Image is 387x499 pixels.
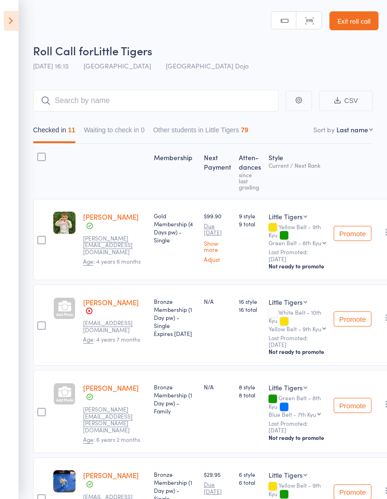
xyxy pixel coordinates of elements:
[204,383,231,391] div: N/A
[68,126,76,134] div: 11
[166,61,249,70] span: [GEOGRAPHIC_DATA] Dojo
[269,434,326,441] div: Not ready to promote
[204,481,231,495] small: Due [DATE]
[33,43,93,58] span: Roll Call for
[200,148,235,195] div: Next Payment
[204,240,231,252] a: Show more
[334,226,371,241] button: Promote
[337,125,368,134] div: Last name
[239,305,261,313] span: 16 total
[269,470,303,480] div: Little Tigers
[83,406,144,433] small: Jenna.eveleigh@hotmail.com
[269,212,303,221] div: Little Tigers
[53,470,76,492] img: image1751150058.png
[329,11,379,30] a: Exit roll call
[204,297,231,305] div: N/A
[153,121,248,143] button: Other students in Little Tigers79
[241,126,249,134] div: 79
[239,212,261,220] span: 9 style
[83,235,144,255] small: daniel@superpainters.com.au
[319,91,373,111] button: CSV
[83,470,139,480] a: [PERSON_NAME]
[269,249,326,262] small: Last Promoted: [DATE]
[33,90,278,112] input: Search by name
[269,395,326,417] div: Green Belt - 8th Kyu
[269,420,326,434] small: Last Promoted: [DATE]
[83,319,144,333] small: mail2pradeepbiswal@gmail.com
[204,223,231,236] small: Due [DATE]
[154,383,196,415] div: Bronze Membership (1 Day pw) - Family
[83,257,141,266] span: : 4 years 6 months
[313,125,335,134] label: Sort by
[154,212,196,244] div: Gold Membership (4 Days pw) - Single
[204,212,231,262] div: $99.90
[33,121,76,143] button: Checked in11
[239,172,261,190] div: since last grading
[269,297,303,307] div: Little Tigers
[93,43,152,58] span: Little Tigers
[154,297,196,337] div: Bronze Membership (1 Day pw) - Single
[239,220,261,228] span: 9 total
[269,335,326,348] small: Last Promoted: [DATE]
[269,309,326,331] div: White Belt - 10th Kyu
[269,326,321,332] div: Yellow Belt - 9th Kyu
[334,311,371,327] button: Promote
[154,329,196,337] div: Expires [DATE]
[239,297,261,305] span: 16 style
[204,256,231,262] a: Adjust
[83,212,139,222] a: [PERSON_NAME]
[269,348,326,355] div: Not ready to promote
[269,383,303,392] div: Little Tigers
[150,148,200,195] div: Membership
[53,212,76,234] img: image1743484437.png
[84,121,145,143] button: Waiting to check in0
[269,411,316,417] div: Blue Belt - 7th Kyu
[239,470,261,478] span: 6 style
[141,126,145,134] div: 0
[33,61,69,70] span: [DATE] 16:15
[83,335,140,344] span: : 4 years 7 months
[239,391,261,399] span: 8 total
[334,398,371,413] button: Promote
[269,240,321,246] div: Green Belt - 8th Kyu
[265,148,330,195] div: Style
[84,61,151,70] span: [GEOGRAPHIC_DATA]
[83,435,140,444] span: : 6 years 2 months
[269,224,326,246] div: Yellow Belt - 9th Kyu
[83,297,139,307] a: [PERSON_NAME]
[269,162,326,168] div: Current / Next Rank
[235,148,265,195] div: Atten­dances
[269,262,326,270] div: Not ready to promote
[239,478,261,486] span: 6 total
[239,383,261,391] span: 8 style
[83,383,139,393] a: [PERSON_NAME]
